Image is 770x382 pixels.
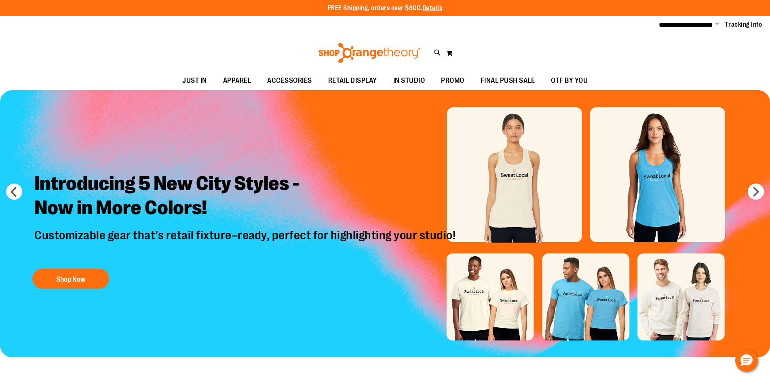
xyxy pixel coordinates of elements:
[715,21,719,29] button: Account menu
[174,72,215,90] a: JUST IN
[481,72,535,90] span: FINAL PUSH SALE
[267,72,312,90] span: ACCESSORIES
[32,268,109,289] button: Shop Now
[328,72,377,90] span: RETAIL DISPLAY
[422,4,443,12] a: Details
[433,72,473,90] a: PROMO
[223,72,251,90] span: APPAREL
[441,72,464,90] span: PROMO
[473,72,543,90] a: FINAL PUSH SALE
[328,4,443,13] p: FREE Shipping, orders over $600.
[393,72,425,90] span: IN STUDIO
[259,72,320,90] a: ACCESSORIES
[6,184,22,200] button: prev
[28,165,464,293] a: Introducing 5 New City Styles -Now in More Colors! Customizable gear that’s retail fixture–ready,...
[725,20,762,29] a: Tracking Info
[317,43,422,63] img: Shop Orangetheory
[215,72,259,90] a: APPAREL
[543,72,596,90] a: OTF BY YOU
[28,228,464,260] p: Customizable gear that’s retail fixture–ready, perfect for highlighting your studio!
[748,184,764,200] button: next
[182,72,207,90] span: JUST IN
[320,72,385,90] a: RETAIL DISPLAY
[28,165,464,228] h2: Introducing 5 New City Styles - Now in More Colors!
[551,72,588,90] span: OTF BY YOU
[735,349,758,372] button: Hello, have a question? Let’s chat.
[385,72,433,90] a: IN STUDIO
